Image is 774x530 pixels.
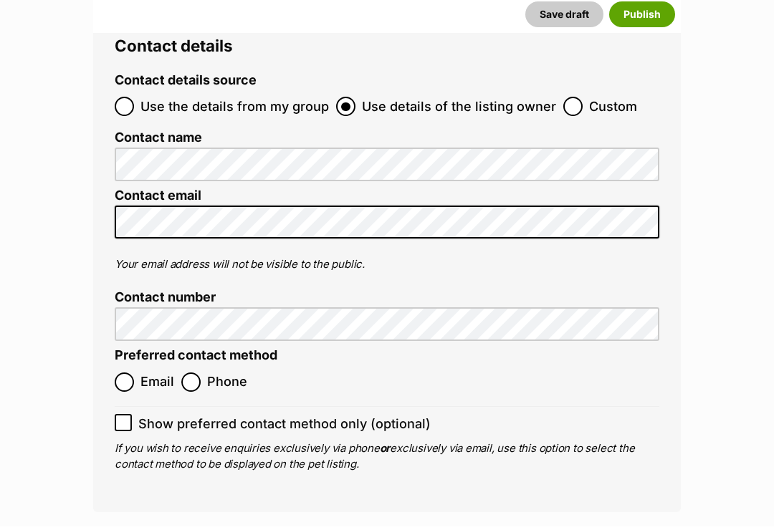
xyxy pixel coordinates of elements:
label: Contact number [115,294,659,309]
label: Contact name [115,134,659,149]
span: Email [140,376,174,395]
span: Use details of the listing owner [362,100,556,120]
span: Phone [207,376,247,395]
span: Custom [589,100,637,120]
span: Contact details [115,39,233,59]
button: Publish [609,5,675,31]
span: Show preferred contact method only (optional) [138,418,431,437]
span: Use the details from my group [140,100,329,120]
p: If you wish to receive enquiries exclusively via phone exclusively via email, use this option to ... [115,444,659,476]
p: Your email address will not be visible to the public. [115,260,659,276]
button: Save draft [525,5,603,31]
label: Preferred contact method [115,352,277,367]
label: Contact email [115,192,659,207]
label: Contact details source [115,77,257,92]
b: or [380,445,391,458]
